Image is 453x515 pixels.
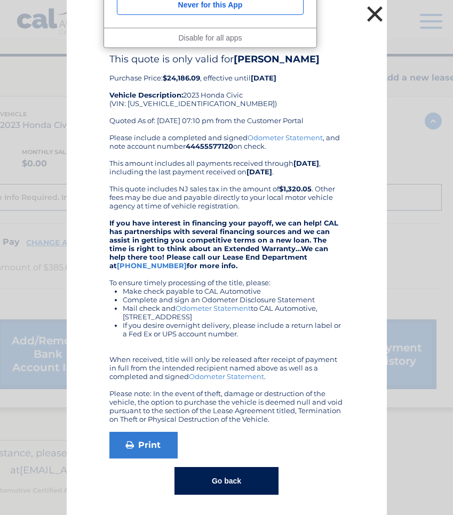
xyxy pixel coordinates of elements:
a: Disable for all apps [178,34,242,42]
h4: This quote is only valid for [109,53,344,65]
div: Please include a completed and signed , and note account number on check. This amount includes al... [109,133,344,423]
strong: If you have interest in financing your payoff, we can help! CAL has partnerships with several fin... [109,219,338,270]
a: Print [109,432,178,458]
b: [DATE] [247,167,272,176]
a: Odometer Statement [248,133,323,142]
b: 44455577120 [186,142,233,150]
a: [PHONE_NUMBER] [117,261,187,270]
a: Odometer Statement [189,372,264,381]
strong: Vehicle Description: [109,91,183,99]
li: Complete and sign an Odometer Disclosure Statement [123,295,344,304]
div: Purchase Price: , effective until 2023 Honda Civic (VIN: [US_VEHICLE_IDENTIFICATION_NUMBER]) Quot... [109,53,344,133]
li: If you desire overnight delivery, please include a return label or a Fed Ex or UPS account number. [123,321,344,338]
button: × [364,3,386,25]
li: Make check payable to CAL Automotive [123,287,344,295]
a: Odometer Statement [176,304,251,312]
b: [PERSON_NAME] [234,53,320,65]
button: Go back [174,467,279,495]
b: [DATE] [293,159,319,167]
b: $24,186.09 [163,74,200,82]
b: [DATE] [251,74,276,82]
li: Mail check and to CAL Automotive, [STREET_ADDRESS] [123,304,344,321]
b: $1,320.05 [279,184,312,193]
